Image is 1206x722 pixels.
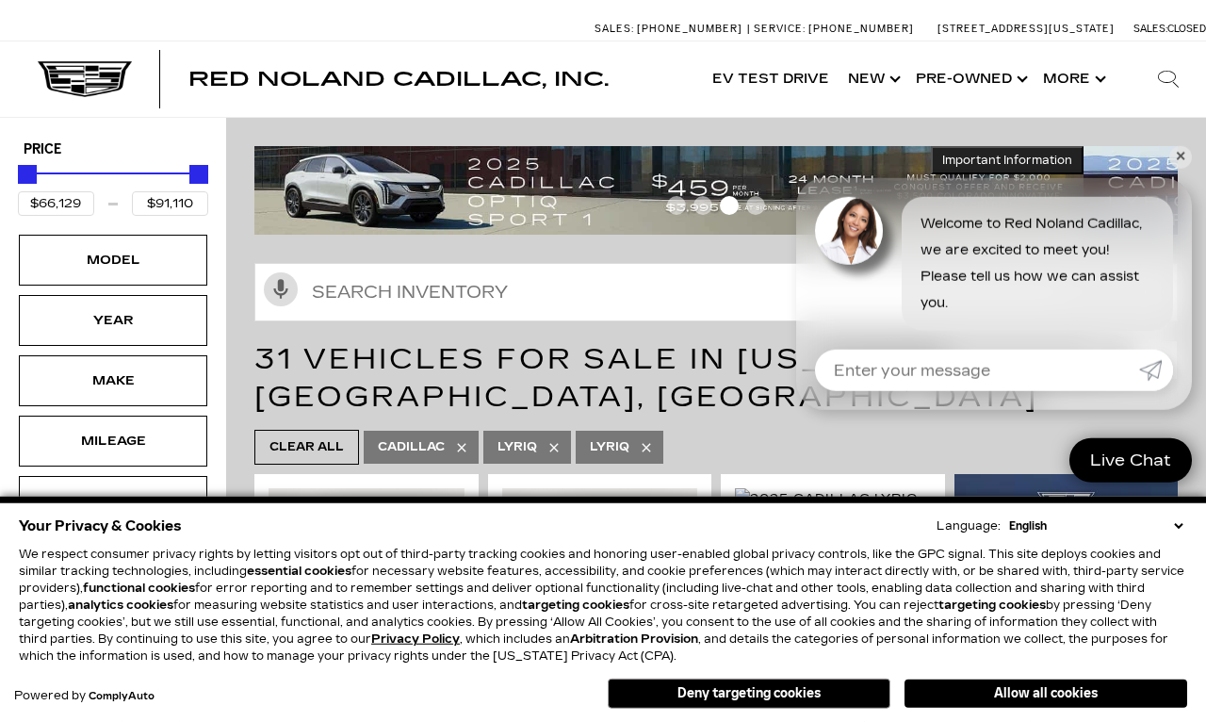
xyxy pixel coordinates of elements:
span: [PHONE_NUMBER] [637,23,742,35]
span: Lyriq [497,435,537,459]
span: Live Chat [1081,450,1181,471]
span: Your Privacy & Cookies [19,513,182,539]
a: New [839,41,906,117]
div: YearYear [19,295,207,346]
div: MileageMileage [19,416,207,467]
div: Mileage [66,431,160,451]
div: Welcome to Red Noland Cadillac, we are excited to meet you! Please tell us how we can assist you. [902,197,1173,331]
span: Sales: [1133,23,1167,35]
span: Go to slide 3 [720,196,739,215]
a: Sales: [PHONE_NUMBER] [595,24,747,34]
strong: analytics cookies [68,599,173,612]
div: Engine [66,491,160,512]
strong: targeting cookies [938,599,1046,612]
input: Minimum [18,191,94,216]
a: Privacy Policy [371,632,460,646]
a: Submit [1139,350,1173,391]
div: EngineEngine [19,476,207,527]
a: EV Test Drive [703,41,839,117]
div: MakeMake [19,355,207,406]
a: ComplyAuto [89,691,155,702]
div: Year [66,310,160,331]
img: Agent profile photo [815,197,883,265]
a: [STREET_ADDRESS][US_STATE] [937,23,1115,35]
button: Important Information [931,146,1084,174]
img: 2508-August-FOM-OPTIQ-Lease9 [254,146,1084,235]
div: ModelModel [19,235,207,286]
button: Allow all cookies [904,680,1187,708]
a: Pre-Owned [906,41,1034,117]
img: Cadillac Dark Logo with Cadillac White Text [38,61,132,97]
div: Model [66,250,160,271]
strong: Arbitration Provision [570,632,698,646]
span: Service: [754,23,806,35]
div: Powered by [14,690,155,702]
input: Search Inventory [254,263,1178,321]
strong: targeting cookies [522,599,629,612]
span: 31 Vehicles for Sale in [US_STATE][GEOGRAPHIC_DATA], [GEOGRAPHIC_DATA] [254,342,1038,414]
div: Price [18,158,208,216]
span: Cadillac [378,435,445,459]
div: Language: [937,520,1001,532]
span: [PHONE_NUMBER] [808,23,914,35]
h5: Price [24,141,203,158]
svg: Click to toggle on voice search [264,272,298,306]
a: Red Noland Cadillac, Inc. [188,70,609,89]
span: Closed [1167,23,1206,35]
p: We respect consumer privacy rights by letting visitors opt out of third-party tracking cookies an... [19,546,1187,665]
img: 2025 Cadillac LYRIQ Sport 1 [502,488,698,635]
div: Minimum Price [18,165,37,184]
span: Sales: [595,23,634,35]
span: LYRIQ [590,435,629,459]
span: Go to slide 1 [667,196,686,215]
input: Enter your message [815,350,1139,391]
input: Maximum [132,191,208,216]
img: 2025 Cadillac LYRIQ Sport 1 [269,488,464,635]
span: Clear All [269,435,344,459]
button: Deny targeting cookies [608,679,890,709]
a: Live Chat [1069,438,1192,483]
div: Maximum Price [189,165,208,184]
strong: essential cookies [247,565,351,578]
button: More [1034,41,1112,117]
div: Make [66,370,160,391]
span: Go to slide 2 [693,196,712,215]
select: Language Select [1004,517,1187,534]
strong: functional cookies [83,582,195,595]
img: 2025 Cadillac LYRIQ Sport 2 [735,488,931,530]
span: Red Noland Cadillac, Inc. [188,68,609,90]
span: Go to slide 4 [746,196,765,215]
span: Important Information [942,153,1072,168]
a: Service: [PHONE_NUMBER] [747,24,919,34]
